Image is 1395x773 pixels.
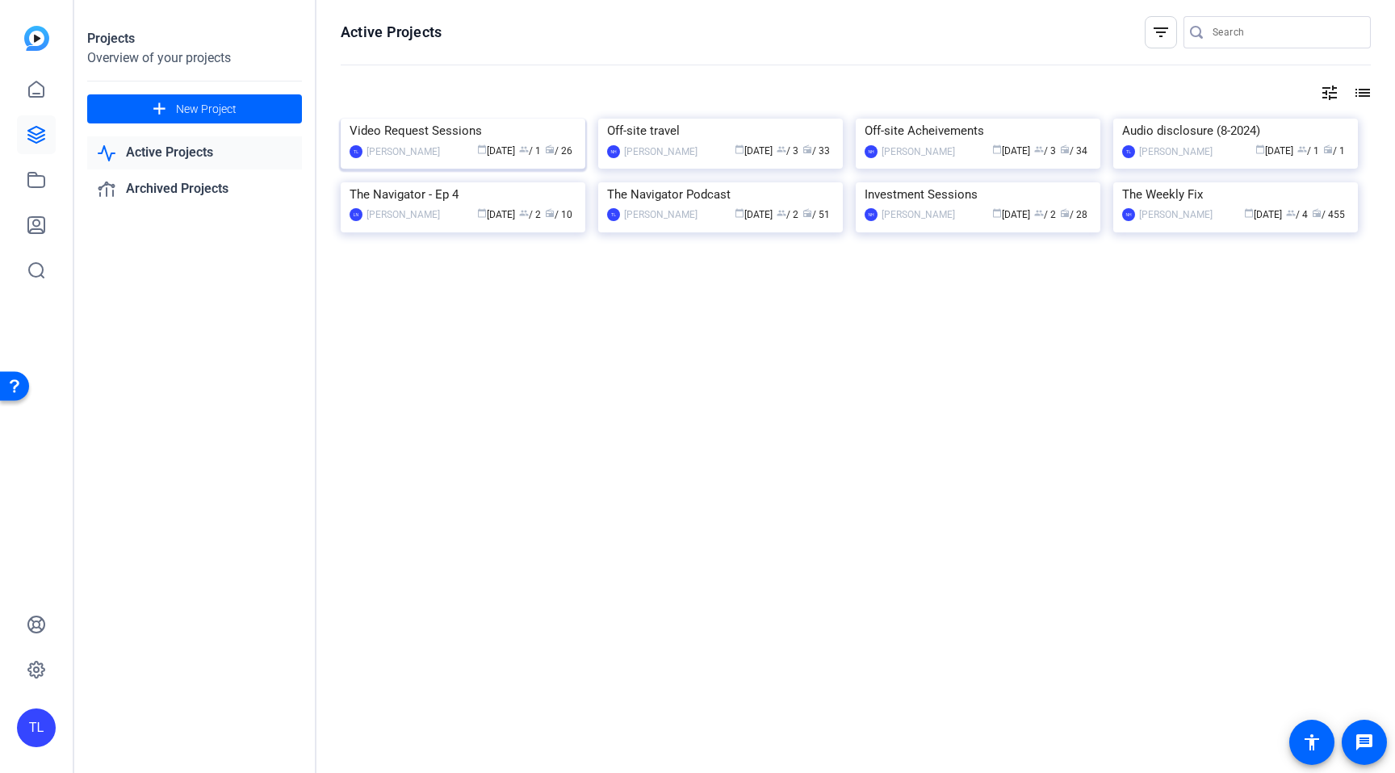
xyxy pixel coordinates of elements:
[802,209,830,220] span: / 51
[545,209,572,220] span: / 10
[1034,209,1056,220] span: / 2
[1060,144,1070,154] span: radio
[607,145,620,158] div: NH
[735,208,744,218] span: calendar_today
[545,145,572,157] span: / 26
[1297,144,1307,154] span: group
[607,208,620,221] div: TL
[1244,208,1254,218] span: calendar_today
[802,208,812,218] span: radio
[367,207,440,223] div: [PERSON_NAME]
[477,208,487,218] span: calendar_today
[1060,145,1087,157] span: / 34
[87,136,302,169] a: Active Projects
[1060,209,1087,220] span: / 28
[519,144,529,154] span: group
[87,94,302,123] button: New Project
[477,209,515,220] span: [DATE]
[1255,144,1265,154] span: calendar_today
[735,144,744,154] span: calendar_today
[865,208,878,221] div: NH
[1034,208,1044,218] span: group
[1139,207,1213,223] div: [PERSON_NAME]
[624,207,697,223] div: [PERSON_NAME]
[1139,144,1213,160] div: [PERSON_NAME]
[1122,182,1349,207] div: The Weekly Fix
[1351,83,1371,102] mat-icon: list
[777,144,786,154] span: group
[1286,208,1296,218] span: group
[519,208,529,218] span: group
[1151,23,1171,42] mat-icon: filter_list
[992,209,1030,220] span: [DATE]
[1323,144,1333,154] span: radio
[802,144,812,154] span: radio
[1297,145,1319,157] span: / 1
[519,209,541,220] span: / 2
[350,182,576,207] div: The Navigator - Ep 4
[1320,83,1339,102] mat-icon: tune
[1312,209,1345,220] span: / 455
[17,708,56,747] div: TL
[882,144,955,160] div: [PERSON_NAME]
[24,26,49,51] img: blue-gradient.svg
[367,144,440,160] div: [PERSON_NAME]
[176,101,237,118] span: New Project
[87,48,302,68] div: Overview of your projects
[477,144,487,154] span: calendar_today
[865,145,878,158] div: NH
[992,145,1030,157] span: [DATE]
[1122,145,1135,158] div: TL
[735,209,773,220] span: [DATE]
[777,209,798,220] span: / 2
[1286,209,1308,220] span: / 4
[1034,145,1056,157] span: / 3
[607,119,834,143] div: Off-site travel
[350,119,576,143] div: Video Request Sessions
[1060,208,1070,218] span: radio
[992,144,1002,154] span: calendar_today
[1034,144,1044,154] span: group
[1255,145,1293,157] span: [DATE]
[545,144,555,154] span: radio
[149,99,170,119] mat-icon: add
[1244,209,1282,220] span: [DATE]
[519,145,541,157] span: / 1
[350,145,362,158] div: TL
[341,23,442,42] h1: Active Projects
[477,145,515,157] span: [DATE]
[882,207,955,223] div: [PERSON_NAME]
[1213,23,1358,42] input: Search
[865,119,1091,143] div: Off-site Acheivements
[624,144,697,160] div: [PERSON_NAME]
[545,208,555,218] span: radio
[87,173,302,206] a: Archived Projects
[777,145,798,157] span: / 3
[992,208,1002,218] span: calendar_today
[350,208,362,221] div: LN
[1302,733,1322,752] mat-icon: accessibility
[1312,208,1322,218] span: radio
[1355,733,1374,752] mat-icon: message
[777,208,786,218] span: group
[1323,145,1345,157] span: / 1
[87,29,302,48] div: Projects
[1122,208,1135,221] div: NH
[735,145,773,157] span: [DATE]
[865,182,1091,207] div: Investment Sessions
[1122,119,1349,143] div: Audio disclosure (8-2024)
[607,182,834,207] div: The Navigator Podcast
[802,145,830,157] span: / 33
